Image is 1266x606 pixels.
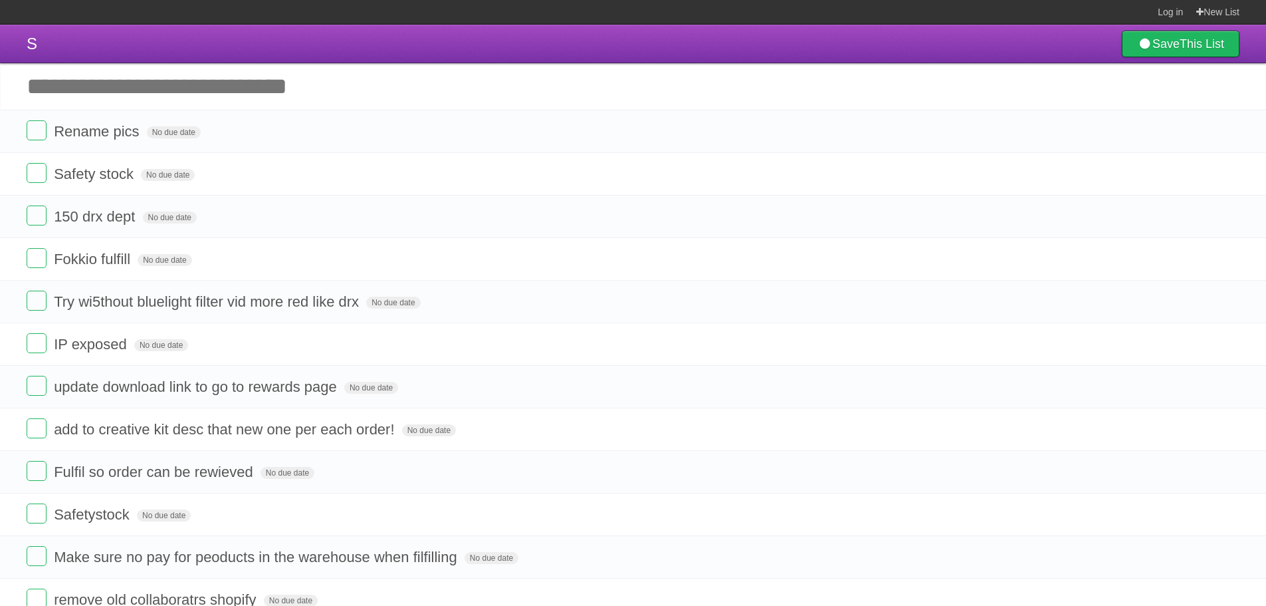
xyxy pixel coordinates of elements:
span: No due date [141,169,195,181]
span: IP exposed [54,336,130,353]
label: Done [27,333,47,353]
span: S [27,35,37,53]
span: No due date [147,126,201,138]
span: No due date [143,212,197,224]
span: No due date [261,467,314,479]
label: Done [27,504,47,524]
label: Done [27,376,47,396]
label: Done [27,248,47,268]
label: Done [27,418,47,438]
label: Done [27,163,47,183]
label: Done [27,546,47,566]
span: No due date [134,339,188,351]
span: No due date [465,552,518,564]
span: No due date [138,254,191,266]
span: No due date [366,297,420,309]
span: update download link to go to rewards page [54,379,340,395]
b: This List [1180,37,1224,51]
span: Fokkio fulfill [54,251,134,267]
span: No due date [402,424,456,436]
label: Done [27,120,47,140]
span: Rename pics [54,123,142,140]
a: SaveThis List [1122,31,1239,57]
span: Make sure no pay for peoducts in the warehouse when filfilling [54,549,461,565]
span: No due date [137,510,191,522]
span: No due date [344,382,398,394]
span: Fulfil so order can be rewieved [54,464,257,480]
span: add to creative kit desc that new one per each order! [54,421,397,438]
span: Safety stock [54,166,137,182]
span: Try wi5thout bluelight filter vid more red like drx [54,293,362,310]
span: Safetystock [54,506,133,523]
label: Done [27,206,47,226]
label: Done [27,461,47,481]
span: 150 drx dept [54,208,138,225]
label: Done [27,291,47,311]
